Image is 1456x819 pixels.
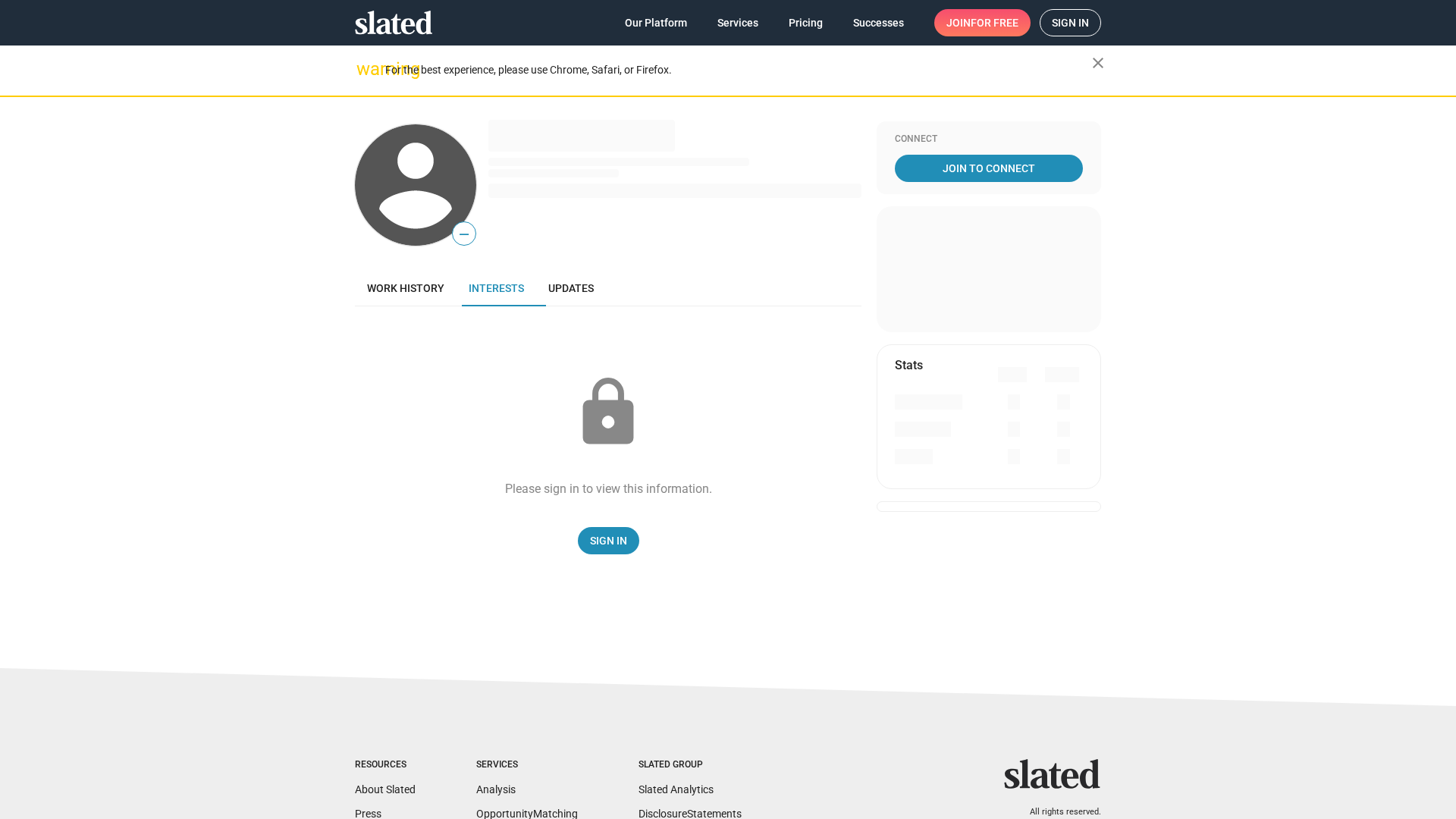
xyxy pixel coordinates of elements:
[356,60,375,78] mat-icon: warning
[841,9,916,36] a: Successes
[505,481,712,497] div: Please sign in to view this information.
[536,270,606,306] a: Updates
[1052,10,1089,36] span: Sign in
[625,9,687,36] span: Our Platform
[457,270,536,306] a: Interests
[717,9,758,36] span: Services
[777,9,835,36] a: Pricing
[946,9,1018,36] span: Join
[1040,9,1101,36] a: Sign in
[789,9,823,36] span: Pricing
[613,9,699,36] a: Our Platform
[570,375,646,450] mat-icon: lock
[971,9,1018,36] span: for free
[853,9,904,36] span: Successes
[934,9,1031,36] a: Joinfor free
[578,527,639,554] a: Sign In
[639,759,742,771] div: Slated Group
[355,783,416,795] a: About Slated
[895,133,1083,146] div: Connect
[590,527,627,554] span: Sign In
[705,9,770,36] a: Services
[355,270,457,306] a: Work history
[476,759,578,771] div: Services
[898,155,1080,182] span: Join To Connect
[367,282,444,294] span: Work history
[639,783,714,795] a: Slated Analytics
[469,282,524,294] span: Interests
[1089,54,1107,72] mat-icon: close
[476,783,516,795] a: Analysis
[895,357,923,373] mat-card-title: Stats
[453,224,475,244] span: —
[895,155,1083,182] a: Join To Connect
[548,282,594,294] span: Updates
[385,60,1092,80] div: For the best experience, please use Chrome, Safari, or Firefox.
[355,759,416,771] div: Resources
